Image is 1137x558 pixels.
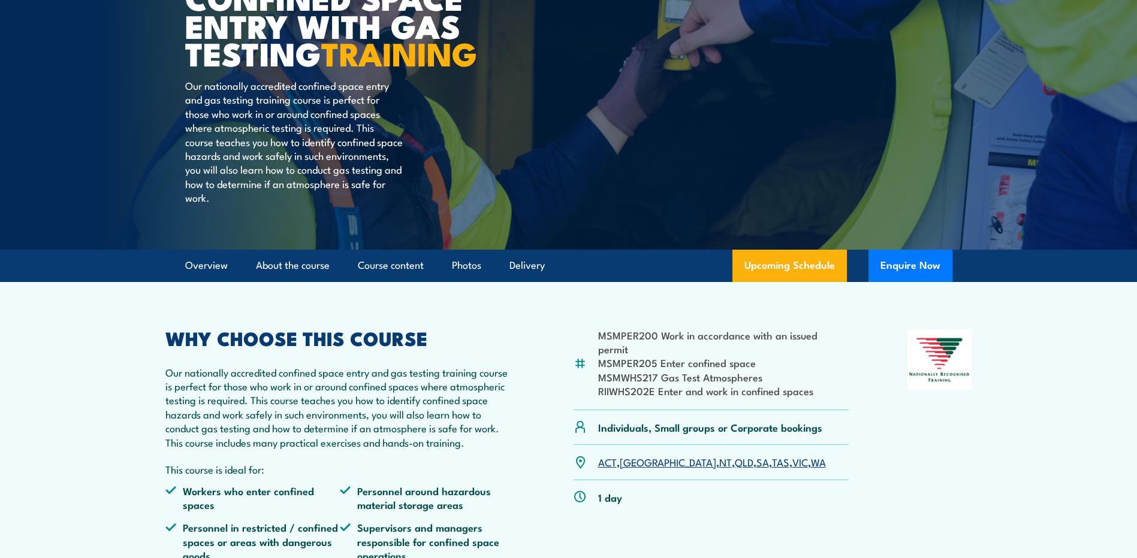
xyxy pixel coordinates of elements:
a: WA [811,454,826,469]
strong: TRAINING [321,28,477,77]
a: Course content [358,250,424,281]
li: Workers who enter confined spaces [165,484,340,512]
a: NT [719,454,732,469]
a: About the course [256,250,330,281]
p: , , , , , , , [598,455,826,469]
p: This course is ideal for: [165,462,515,476]
a: QLD [735,454,753,469]
a: SA [756,454,769,469]
li: MSMPER200 Work in accordance with an issued permit [598,328,849,356]
a: Upcoming Schedule [732,250,847,282]
img: Nationally Recognised Training logo. [907,329,972,390]
p: 1 day [598,490,622,504]
h2: WHY CHOOSE THIS COURSE [165,329,515,346]
li: Personnel around hazardous material storage areas [340,484,515,512]
a: TAS [772,454,789,469]
p: Our nationally accredited confined space entry and gas testing training course is perfect for tho... [185,78,404,205]
a: [GEOGRAPHIC_DATA] [620,454,716,469]
a: VIC [792,454,808,469]
li: MSMWHS217 Gas Test Atmospheres [598,370,849,384]
button: Enquire Now [868,250,952,282]
p: Our nationally accredited confined space entry and gas testing training course is perfect for tho... [165,365,515,449]
a: Overview [185,250,228,281]
li: RIIWHS202E Enter and work in confined spaces [598,384,849,398]
a: Delivery [509,250,545,281]
a: Photos [452,250,481,281]
p: Individuals, Small groups or Corporate bookings [598,420,822,434]
a: ACT [598,454,617,469]
li: MSMPER205 Enter confined space [598,356,849,369]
